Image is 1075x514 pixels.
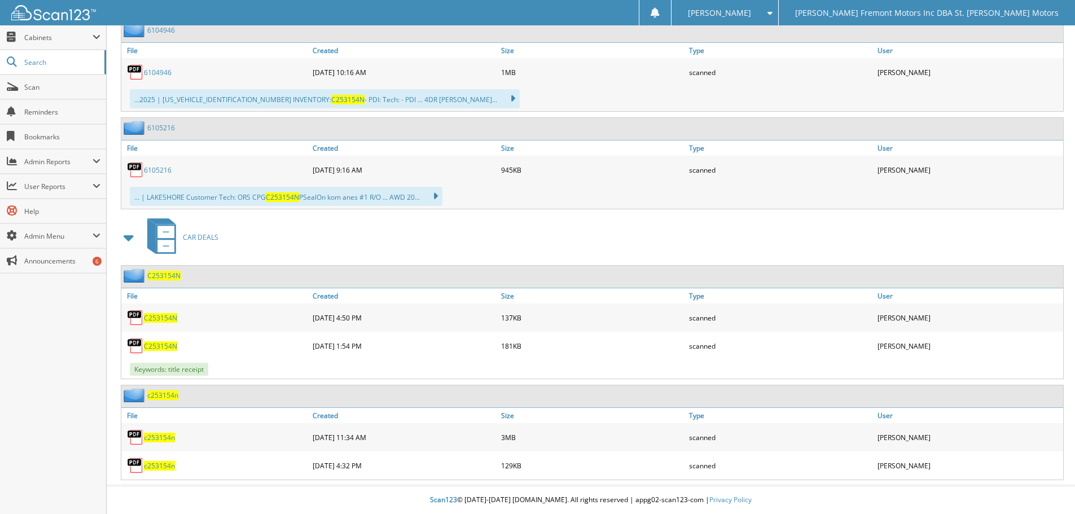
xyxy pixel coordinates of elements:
img: PDF.png [127,457,144,474]
img: PDF.png [127,337,144,354]
a: 6105216 [147,123,175,133]
a: Size [498,140,687,156]
a: 6104946 [147,25,175,35]
span: Admin Reports [24,157,93,166]
div: [DATE] 4:32 PM [310,454,498,477]
a: File [121,140,310,156]
a: Type [686,43,875,58]
span: [PERSON_NAME] [688,10,751,16]
a: File [121,288,310,304]
a: c253154n [147,390,178,400]
div: [DATE] 10:16 AM [310,61,498,84]
img: folder2.png [124,388,147,402]
img: folder2.png [124,269,147,283]
span: Help [24,207,100,216]
a: CAR DEALS [141,215,218,260]
a: Created [310,408,498,423]
a: File [121,408,310,423]
span: Admin Menu [24,231,93,241]
img: PDF.png [127,64,144,81]
div: 129KB [498,454,687,477]
div: scanned [686,335,875,357]
a: Type [686,408,875,423]
img: PDF.png [127,161,144,178]
div: [PERSON_NAME] [875,61,1063,84]
div: ... | LAKESHORE Customer Tech: ORS CPG PSealOn kom anes #1 R/O ... AWD 20... [130,187,442,206]
div: [PERSON_NAME] [875,426,1063,449]
div: scanned [686,159,875,181]
div: [PERSON_NAME] [875,335,1063,357]
span: User Reports [24,182,93,191]
a: c253154n [144,461,175,471]
a: Size [498,408,687,423]
a: User [875,408,1063,423]
img: folder2.png [124,121,147,135]
img: PDF.png [127,309,144,326]
a: Size [498,288,687,304]
a: User [875,288,1063,304]
img: PDF.png [127,429,144,446]
span: Announcements [24,256,100,266]
a: C253154N [147,271,181,280]
iframe: Chat Widget [1019,460,1075,514]
a: Type [686,288,875,304]
span: C253154N [266,192,299,202]
div: 181KB [498,335,687,357]
a: Privacy Policy [709,495,752,504]
span: Scan123 [430,495,457,504]
div: [DATE] 1:54 PM [310,335,498,357]
span: [PERSON_NAME] Fremont Motors Inc DBA St. [PERSON_NAME] Motors [795,10,1059,16]
a: User [875,140,1063,156]
a: 6104946 [144,68,172,77]
div: [PERSON_NAME] [875,454,1063,477]
div: scanned [686,454,875,477]
a: Type [686,140,875,156]
span: Scan [24,82,100,92]
span: Reminders [24,107,100,117]
a: C253154N [144,313,177,323]
div: 945KB [498,159,687,181]
div: [PERSON_NAME] [875,159,1063,181]
span: CAR DEALS [183,232,218,242]
img: scan123-logo-white.svg [11,5,96,20]
span: Search [24,58,99,67]
div: [PERSON_NAME] [875,306,1063,329]
div: scanned [686,306,875,329]
span: C253154N [331,95,365,104]
a: User [875,43,1063,58]
a: Created [310,140,498,156]
a: C253154N [144,341,177,351]
img: folder2.png [124,23,147,37]
div: [DATE] 4:50 PM [310,306,498,329]
a: Created [310,43,498,58]
div: ...2025 | [US_VEHICLE_IDENTIFICATION_NUMBER] INVENTORY: - PDI: Tech: - PDI ... 4DR [PERSON_NAME]... [130,89,520,108]
div: [DATE] 9:16 AM [310,159,498,181]
div: [DATE] 11:34 AM [310,426,498,449]
a: File [121,43,310,58]
div: scanned [686,61,875,84]
a: c253154n [144,433,175,442]
span: Keywords: title receipt [130,363,208,376]
div: 137KB [498,306,687,329]
a: Size [498,43,687,58]
div: 6 [93,257,102,266]
a: 6105216 [144,165,172,175]
a: Created [310,288,498,304]
div: © [DATE]-[DATE] [DOMAIN_NAME]. All rights reserved | appg02-scan123-com | [107,486,1075,514]
div: 1MB [498,61,687,84]
div: scanned [686,426,875,449]
span: Cabinets [24,33,93,42]
span: Bookmarks [24,132,100,142]
div: 3MB [498,426,687,449]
